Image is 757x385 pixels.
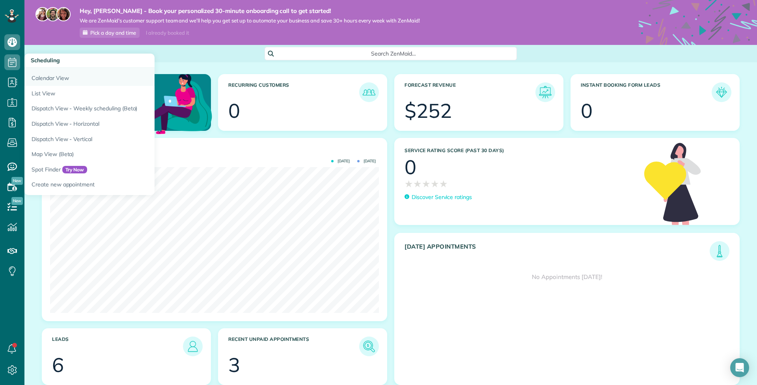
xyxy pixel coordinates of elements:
[405,101,452,121] div: $252
[52,148,379,155] h3: Actual Revenue this month
[581,101,593,121] div: 0
[228,82,359,102] h3: Recurring Customers
[405,148,636,153] h3: Service Rating score (past 30 days)
[228,337,359,356] h3: Recent unpaid appointments
[331,159,350,163] span: [DATE]
[431,177,439,191] span: ★
[46,7,60,21] img: jorge-587dff0eeaa6aab1f244e6dc62b8924c3b6ad411094392a53c71c6c4a576187d.jpg
[228,101,240,121] div: 0
[537,84,553,100] img: icon_forecast_revenue-8c13a41c7ed35a8dcfafea3cbb826a0462acb37728057bba2d056411b612bbbe.png
[24,101,222,116] a: Dispatch View - Weekly scheduling (Beta)
[712,243,727,259] img: icon_todays_appointments-901f7ab196bb0bea1936b74009e4eb5ffbc2d2711fa7634e0d609ed5ef32b18b.png
[56,7,71,21] img: michelle-19f622bdf1676172e81f8f8fba1fb50e276960ebfe0243fe18214015130c80e4.jpg
[62,166,88,174] span: Try Now
[52,355,64,375] div: 6
[24,177,222,195] a: Create new appointment
[35,7,50,21] img: maria-72a9807cf96188c08ef61303f053569d2e2a8a1cde33d635c8a3ac13582a053d.jpg
[405,82,535,102] h3: Forecast Revenue
[185,339,201,354] img: icon_leads-1bed01f49abd5b7fead27621c3d59655bb73ed531f8eeb49469d10e621d6b896.png
[422,177,431,191] span: ★
[24,68,222,86] a: Calendar View
[31,57,60,64] span: Scheduling
[405,157,416,177] div: 0
[80,28,140,38] a: Pick a day and time
[137,65,214,141] img: dashboard_welcome-42a62b7d889689a78055ac9021e634bf52bae3f8056760290aed330b23ab8690.png
[405,243,710,261] h3: [DATE] Appointments
[357,159,376,163] span: [DATE]
[52,337,183,356] h3: Leads
[24,162,222,177] a: Spot FinderTry Now
[24,147,222,162] a: Map View (Beta)
[228,355,240,375] div: 3
[24,132,222,147] a: Dispatch View - Vertical
[24,86,222,101] a: List View
[11,197,23,205] span: New
[413,177,422,191] span: ★
[395,261,739,293] div: No Appointments [DATE]!
[11,177,23,185] span: New
[714,84,729,100] img: icon_form_leads-04211a6a04a5b2264e4ee56bc0799ec3eb69b7e499cbb523a139df1d13a81ae0.png
[24,116,222,132] a: Dispatch View - Horizontal
[412,193,472,201] p: Discover Service ratings
[90,30,136,36] span: Pick a day and time
[80,7,420,15] strong: Hey, [PERSON_NAME] - Book your personalized 30-minute onboarding call to get started!
[361,339,377,354] img: icon_unpaid_appointments-47b8ce3997adf2238b356f14209ab4cced10bd1f174958f3ca8f1d0dd7fffeee.png
[730,358,749,377] div: Open Intercom Messenger
[405,177,413,191] span: ★
[405,193,472,201] a: Discover Service ratings
[439,177,448,191] span: ★
[141,28,194,38] div: I already booked it
[80,17,420,24] span: We are ZenMaid’s customer support team and we’ll help you get set up to automate your business an...
[581,82,712,102] h3: Instant Booking Form Leads
[361,84,377,100] img: icon_recurring_customers-cf858462ba22bcd05b5a5880d41d6543d210077de5bb9ebc9590e49fd87d84ed.png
